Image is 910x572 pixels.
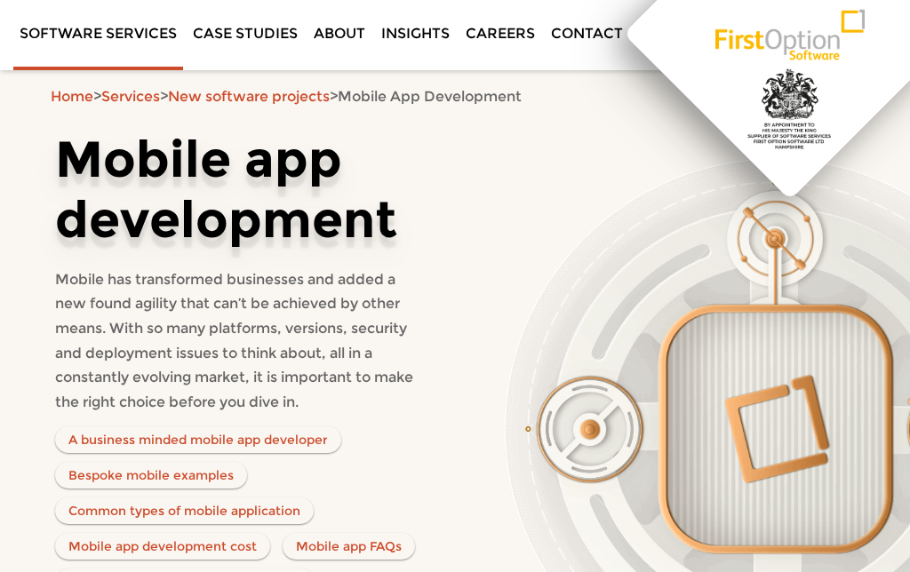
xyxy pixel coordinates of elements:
a: Common types of mobile application [55,497,314,524]
div: > > > [42,84,868,109]
a: Mobile app FAQs [283,533,415,560]
a: Mobile app development cost [55,533,270,560]
h1: Mobile app development [55,129,428,250]
a: A business minded mobile app developer [55,426,341,453]
a: Services [101,88,160,105]
p: Mobile has transformed businesses and added a new found agility that can’t be achieved by other m... [55,267,428,414]
a: Home [51,88,93,105]
span: Mobile App Development [338,88,522,105]
a: New software projects [168,88,330,105]
a: Bespoke mobile examples [55,462,247,489]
